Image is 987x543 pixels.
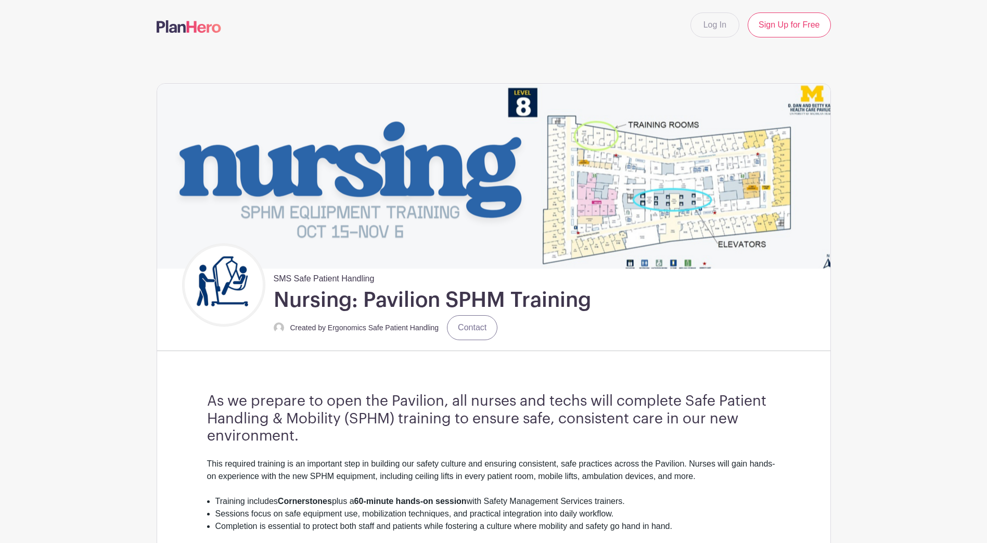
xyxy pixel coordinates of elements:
h3: As we prepare to open the Pavilion, all nurses and techs will complete Safe Patient Handling & Mo... [207,393,780,445]
a: Sign Up for Free [748,12,830,37]
img: logo-507f7623f17ff9eddc593b1ce0a138ce2505c220e1c5a4e2b4648c50719b7d32.svg [157,20,221,33]
img: Untitled%20design.png [185,246,263,324]
a: Contact [447,315,497,340]
img: event_banner_9715.png [157,84,830,268]
h1: Nursing: Pavilion SPHM Training [274,287,591,313]
strong: 60-minute hands-on session [354,497,467,506]
a: Log In [690,12,739,37]
span: SMS Safe Patient Handling [274,268,375,285]
strong: Cornerstones [278,497,332,506]
li: Sessions focus on safe equipment use, mobilization techniques, and practical integration into dai... [215,508,780,520]
li: Training includes plus a with Safety Management Services trainers. [215,495,780,508]
small: Created by Ergonomics Safe Patient Handling [290,324,439,332]
img: default-ce2991bfa6775e67f084385cd625a349d9dcbb7a52a09fb2fda1e96e2d18dcdb.png [274,322,284,333]
div: This required training is an important step in building our safety culture and ensuring consisten... [207,458,780,495]
li: Completion is essential to protect both staff and patients while fostering a culture where mobili... [215,520,780,533]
